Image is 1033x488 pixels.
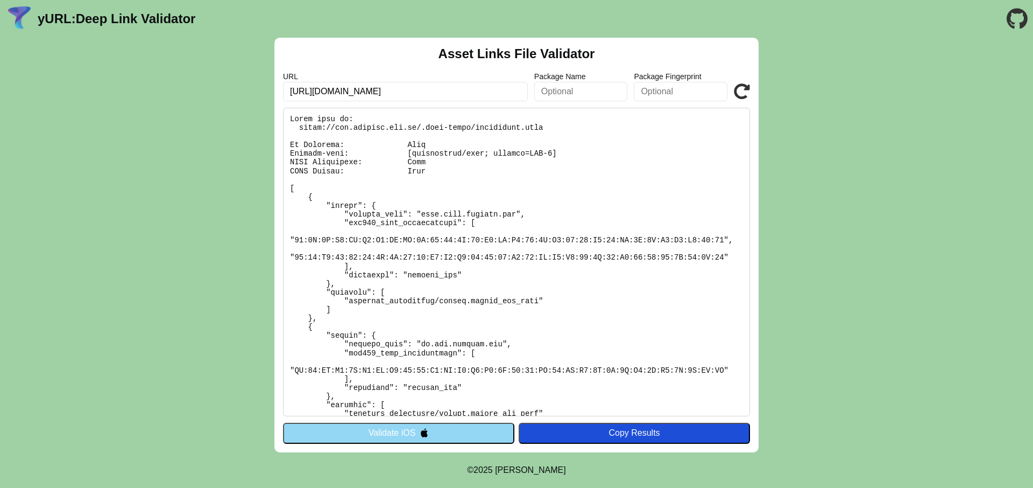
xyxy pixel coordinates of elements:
footer: © [467,452,565,488]
label: Package Fingerprint [634,72,727,81]
input: Optional [534,82,628,101]
div: Copy Results [524,428,745,438]
input: Required [283,82,528,101]
a: Michael Ibragimchayev's Personal Site [495,465,566,475]
button: Copy Results [519,423,750,443]
input: Optional [634,82,727,101]
img: yURL Logo [5,5,33,33]
label: URL [283,72,528,81]
label: Package Name [534,72,628,81]
button: Validate iOS [283,423,514,443]
h2: Asset Links File Validator [438,46,595,61]
pre: Lorem ipsu do: sitam://con.adipisc.eli.se/.doei-tempo/incididunt.utla Et Dolorema: Aliq Enimadm-v... [283,108,750,416]
span: 2025 [473,465,493,475]
img: appleIcon.svg [420,428,429,437]
a: yURL:Deep Link Validator [38,11,195,26]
